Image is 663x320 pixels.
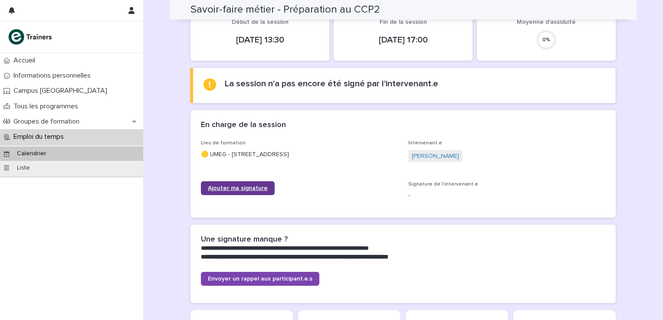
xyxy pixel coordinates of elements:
a: Envoyer un rappel aux participant.e.s [201,272,319,286]
div: 0 % [536,37,557,43]
p: [DATE] 17:00 [344,35,462,45]
span: Fin de la session [380,19,427,25]
p: Tous les programmes [10,102,85,111]
img: K0CqGN7SDeD6s4JG8KQk [7,28,55,46]
p: 🟡 UMEG - [STREET_ADDRESS] [201,150,398,159]
span: Ajouter ma signature [208,185,268,191]
span: Signature de l'intervenant.e [408,182,478,187]
p: Groupes de formation [10,118,86,126]
span: Début de la session [232,19,289,25]
p: Calendrier [10,150,53,157]
p: Emploi du temps [10,133,71,141]
span: Intervenant.e [408,140,442,146]
p: - [408,191,605,200]
a: Ajouter ma signature [201,181,275,195]
h2: En charge de la session [201,121,286,130]
p: Informations personnelles [10,72,98,80]
h2: Savoir-faire métier - Préparation au CCP2 [190,3,380,16]
a: [PERSON_NAME] [412,152,459,161]
p: Campus [GEOGRAPHIC_DATA] [10,87,114,95]
span: Envoyer un rappel aux participant.e.s [208,276,312,282]
span: Moyenne d'assiduité [517,19,576,25]
h2: Une signature manque ? [201,235,288,245]
h2: La session n'a pas encore été signé par l'intervenant.e [225,78,438,89]
p: [DATE] 13:30 [201,35,319,45]
span: Lieu de formation [201,140,246,146]
p: Accueil [10,56,42,65]
p: Liste [10,164,37,172]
